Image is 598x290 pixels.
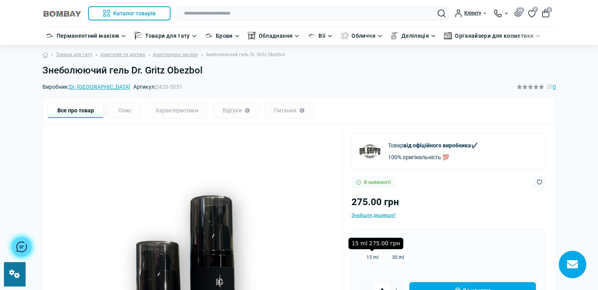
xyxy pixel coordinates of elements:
span: 0 [532,7,538,12]
button: 0 [542,9,550,17]
a: Перманентний макіяж [57,31,120,40]
div: Характеристики [146,103,208,118]
img: Dr. Gritz [358,139,382,163]
button: Wishlist button [533,176,546,188]
span: Артикул: [133,84,182,90]
span: 2420-5051 [156,84,182,90]
div: Опис [109,103,141,118]
span: Знайшли дешевше? [351,213,396,218]
button: 20 [514,10,522,17]
img: Депіляція [390,32,398,40]
label: 30 ml [387,252,409,263]
div: Відгуки [213,103,259,118]
a: Обладнання [259,31,293,40]
span: 20 [516,7,524,13]
span: 275.00 грн [351,196,399,207]
a: Депіляція [401,31,429,40]
div: В наявності [351,176,396,188]
a: Анестезуючі засоби [153,51,198,59]
img: BOMBAY [42,10,82,17]
span: Виробник: [42,84,130,90]
img: Обладнання [248,32,256,40]
a: Товари для тату [56,51,92,59]
a: Брови [216,31,233,40]
img: Вії [307,32,315,40]
div: Питання [264,103,314,118]
button: Search [438,9,445,17]
img: Товари для тату [134,32,142,40]
b: від офіційного виробника [403,142,471,149]
h1: Знеболюючий гель Dr. Gritz Obezbol [42,65,556,76]
button: Каталог товарів [88,6,171,20]
a: Товари для тату [145,31,190,40]
a: Анестезія та догляд [100,51,145,59]
div: 15 ml 275.00 грн [348,238,403,249]
a: Dr. [GEOGRAPHIC_DATA] [69,84,130,90]
img: Обличчя [340,32,348,40]
li: Знеболюючий гель Dr. Gritz Obezbol [198,51,285,59]
label: 15 ml [361,252,384,263]
a: 0 [528,9,535,18]
p: 100% оригінальність 💯 [388,153,478,162]
img: Брови [205,32,213,40]
a: Вії [318,31,326,40]
img: Органайзери для косметики [444,32,452,40]
span: 0 [553,83,556,91]
img: Перманентний макіяж [46,32,53,40]
span: 0 [546,7,552,13]
nav: breadcrumb [42,45,556,65]
p: Товар ✔️ [388,141,478,150]
a: Органайзери для косметики [455,31,534,40]
a: Обличчя [351,31,375,40]
div: Все про товар [48,103,104,118]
